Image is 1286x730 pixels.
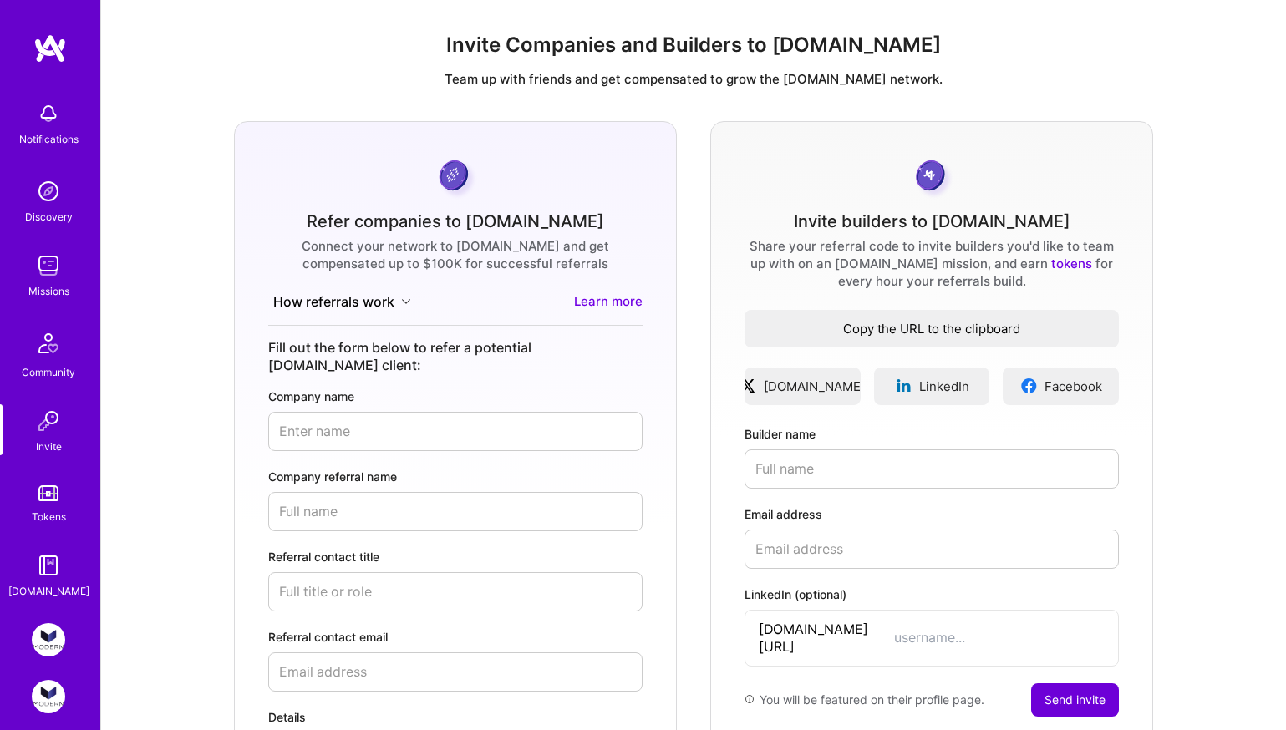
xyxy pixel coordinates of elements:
label: Referral contact email [268,628,643,646]
label: Company referral name [268,468,643,485]
img: purpleCoin [434,155,477,200]
div: [DOMAIN_NAME] [8,582,89,600]
a: Modern Exec: Project Magic [28,680,69,713]
img: teamwork [32,249,65,282]
div: Invite [36,438,62,455]
img: xLogo [740,378,757,394]
div: You will be featured on their profile page. [745,683,984,717]
p: Team up with friends and get compensated to grow the [DOMAIN_NAME] network. [114,70,1273,88]
label: Builder name [745,425,1119,443]
img: bell [32,97,65,130]
div: Invite builders to [DOMAIN_NAME] [794,213,1070,231]
span: [DOMAIN_NAME][URL] [759,621,894,656]
img: linkedinLogo [895,378,912,394]
a: Modern Exec: Team for Platform & AI Development [28,623,69,656]
img: tokens [38,485,58,501]
div: Refer companies to [DOMAIN_NAME] [307,213,604,231]
input: Full title or role [268,572,643,611]
img: guide book [32,549,65,582]
img: Modern Exec: Team for Platform & AI Development [32,623,65,656]
img: facebookLogo [1020,378,1038,394]
div: Fill out the form below to refer a potential [DOMAIN_NAME] client: [268,339,643,374]
h1: Invite Companies and Builders to [DOMAIN_NAME] [114,33,1273,58]
a: LinkedIn [874,368,990,405]
a: Learn more [574,292,643,312]
label: Email address [745,505,1119,523]
button: Copy the URL to the clipboard [745,310,1119,347]
input: Email address [745,530,1119,569]
input: username... [894,629,1105,646]
img: grayCoin [910,155,954,200]
div: Discovery [25,208,73,226]
button: Send invite [1031,683,1119,717]
label: LinkedIn (optional) [745,586,1119,603]
button: How referrals work [268,292,416,312]
input: Email address [268,652,643,692]
span: LinkedIn [919,378,969,395]
img: Invite [32,404,65,438]
span: [DOMAIN_NAME] [764,378,865,395]
div: Share your referral code to invite builders you'd like to team up with on an [DOMAIN_NAME] missio... [745,237,1119,290]
a: [DOMAIN_NAME] [745,368,861,405]
span: Copy the URL to the clipboard [745,320,1119,337]
input: Full name [268,492,643,531]
div: Community [22,363,75,381]
img: Community [28,323,69,363]
div: Connect your network to [DOMAIN_NAME] and get compensated up to $100K for successful referrals [268,237,643,272]
span: Facebook [1045,378,1102,395]
div: Missions [28,282,69,300]
img: logo [33,33,67,63]
input: Full name [745,449,1119,489]
label: Details [268,708,643,726]
label: Company name [268,388,643,405]
input: Enter name [268,412,643,451]
label: Referral contact title [268,548,643,565]
div: Notifications [19,130,79,148]
img: discovery [32,175,65,208]
img: Modern Exec: Project Magic [32,680,65,713]
a: tokens [1051,256,1092,271]
div: Tokens [32,508,66,525]
a: Facebook [1003,368,1119,405]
